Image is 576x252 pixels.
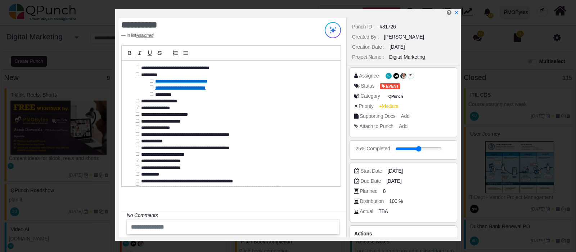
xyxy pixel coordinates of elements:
span: 8 [383,187,386,195]
span: Add [399,123,408,129]
div: [DATE] [390,43,405,51]
img: avatar [400,73,406,79]
u: Assigned [136,33,153,38]
div: Assignee [359,72,379,80]
div: Creation Date : [352,43,384,51]
div: [PERSON_NAME] [384,33,424,41]
div: Digital Marketing [389,53,425,61]
div: Punch ID : [352,23,375,31]
div: Distribution [360,198,384,205]
div: Project Name : [352,53,384,61]
span: <div><span class="badge badge-secondary" style="background-color: #F44E3B"> <i class="fa fa-tag p... [380,82,400,90]
img: avatar [408,73,414,79]
div: Planned [360,187,377,195]
img: avatar [393,73,399,79]
span: Medium [379,103,399,109]
span: Safi Ullah [386,73,392,79]
div: #81726 [380,23,396,31]
i: No Comments [127,212,158,218]
span: TBA [378,208,388,215]
cite: Source Title [136,33,153,38]
div: Supporting Docs [360,112,395,120]
svg: x [454,10,459,15]
span: Actions [354,231,372,236]
div: Status [361,82,374,90]
span: Yaasar [393,73,399,79]
span: 100 % [389,198,403,205]
footer: in list [121,32,302,39]
span: Add [401,113,410,119]
span: QPunch [387,93,404,100]
img: Try writing with AI [325,22,341,38]
div: 25% Completed [356,145,390,152]
div: Created By : [352,33,379,41]
span: Aamir Pmobytes [408,73,414,79]
div: Actual [360,208,373,215]
div: Attach to Punch [359,123,393,130]
span: Tousiq [400,73,406,79]
div: Priority [359,102,373,110]
span: [DATE] [387,167,402,175]
div: Category [360,92,380,100]
div: Start Date [360,167,382,175]
div: Due Date [360,177,381,185]
span: [DATE] [386,177,401,185]
span: SU [387,75,390,77]
span: EVENT [380,83,400,89]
